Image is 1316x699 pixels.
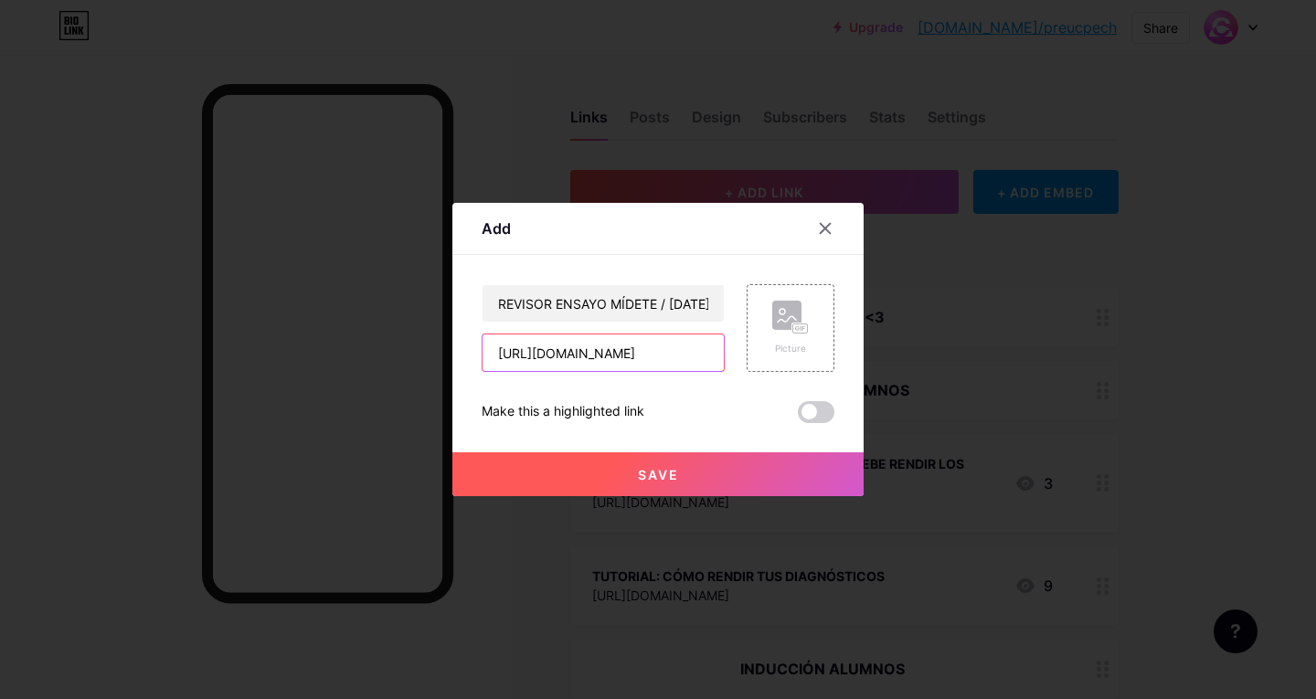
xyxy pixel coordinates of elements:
[483,334,724,371] input: URL
[452,452,864,496] button: Save
[638,467,679,482] span: Save
[772,342,809,355] div: Picture
[482,217,511,239] div: Add
[482,401,644,423] div: Make this a highlighted link
[483,285,724,322] input: Title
